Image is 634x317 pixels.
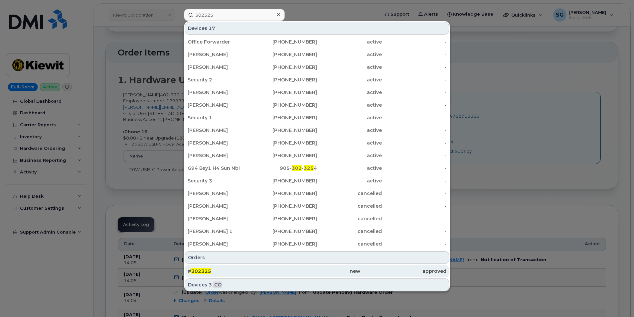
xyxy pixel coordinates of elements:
[185,61,449,73] a: [PERSON_NAME][PHONE_NUMBER]active-
[191,268,211,274] span: 302325
[382,228,447,235] div: -
[382,51,447,58] div: -
[252,190,317,197] div: [PHONE_NUMBER]
[188,177,252,184] div: Security 3
[317,228,382,235] div: cancelled
[252,241,317,247] div: [PHONE_NUMBER]
[292,165,302,171] span: 302
[185,36,449,48] a: Office Forwarder[PHONE_NUMBER]active-
[317,89,382,96] div: active
[317,102,382,108] div: active
[382,241,447,247] div: -
[317,39,382,45] div: active
[317,76,382,83] div: active
[252,177,317,184] div: [PHONE_NUMBER]
[382,140,447,146] div: -
[382,76,447,83] div: -
[188,268,274,274] div: #
[185,238,449,250] a: [PERSON_NAME][PHONE_NUMBER]cancelled-
[188,76,252,83] div: Security 2
[382,114,447,121] div: -
[252,39,317,45] div: [PHONE_NUMBER]
[317,165,382,171] div: active
[185,22,449,35] div: Devices
[252,152,317,159] div: [PHONE_NUMBER]
[274,268,360,274] div: new
[252,228,317,235] div: [PHONE_NUMBER]
[317,64,382,70] div: active
[185,49,449,60] a: [PERSON_NAME][PHONE_NUMBER]active-
[188,228,252,235] div: [PERSON_NAME] 1
[188,215,252,222] div: [PERSON_NAME]
[188,152,252,159] div: [PERSON_NAME]
[185,99,449,111] a: [PERSON_NAME][PHONE_NUMBER]active-
[317,152,382,159] div: active
[382,127,447,134] div: -
[382,39,447,45] div: -
[382,152,447,159] div: -
[317,140,382,146] div: active
[185,200,449,212] a: [PERSON_NAME][PHONE_NUMBER]cancelled-
[188,140,252,146] div: [PERSON_NAME]
[252,203,317,209] div: [PHONE_NUMBER]
[317,190,382,197] div: cancelled
[185,265,449,277] a: #302325newapproved
[252,114,317,121] div: [PHONE_NUMBER]
[188,190,252,197] div: [PERSON_NAME]
[252,215,317,222] div: [PHONE_NUMBER]
[252,76,317,83] div: [PHONE_NUMBER]
[252,102,317,108] div: [PHONE_NUMBER]
[317,177,382,184] div: active
[360,268,446,274] div: approved
[184,9,285,21] input: Find something...
[188,64,252,70] div: [PERSON_NAME]
[185,86,449,98] a: [PERSON_NAME][PHONE_NUMBER]active-
[185,278,449,291] div: Devices
[185,251,449,264] div: Orders
[185,225,449,237] a: [PERSON_NAME] 1[PHONE_NUMBER]cancelled-
[185,112,449,124] a: Security 1[PHONE_NUMBER]active-
[209,281,212,288] span: 3
[317,127,382,134] div: active
[185,187,449,199] a: [PERSON_NAME][PHONE_NUMBER]cancelled-
[317,203,382,209] div: cancelled
[605,288,629,312] iframe: Messenger Launcher
[252,51,317,58] div: [PHONE_NUMBER]
[382,165,447,171] div: -
[252,165,317,171] div: 905- - 4
[317,114,382,121] div: active
[188,203,252,209] div: [PERSON_NAME]
[252,127,317,134] div: [PHONE_NUMBER]
[185,137,449,149] a: [PERSON_NAME][PHONE_NUMBER]active-
[188,165,252,171] div: G94 Bsy1 H4 Sun Nbi
[252,140,317,146] div: [PHONE_NUMBER]
[188,127,252,134] div: [PERSON_NAME]
[382,89,447,96] div: -
[382,190,447,197] div: -
[185,175,449,187] a: Security 3[PHONE_NUMBER]active-
[188,114,252,121] div: Security 1
[188,89,252,96] div: [PERSON_NAME]
[317,241,382,247] div: cancelled
[304,165,314,171] span: 325
[252,89,317,96] div: [PHONE_NUMBER]
[185,213,449,225] a: [PERSON_NAME][PHONE_NUMBER]cancelled-
[213,281,222,288] span: .CO
[188,39,252,45] div: Office Forwarder
[317,51,382,58] div: active
[188,51,252,58] div: [PERSON_NAME]
[188,102,252,108] div: [PERSON_NAME]
[185,150,449,161] a: [PERSON_NAME][PHONE_NUMBER]active-
[382,203,447,209] div: -
[185,74,449,86] a: Security 2[PHONE_NUMBER]active-
[382,215,447,222] div: -
[252,64,317,70] div: [PHONE_NUMBER]
[185,162,449,174] a: G94 Bsy1 H4 Sun Nbi905-302-3254active-
[209,25,215,32] span: 17
[317,215,382,222] div: cancelled
[185,124,449,136] a: [PERSON_NAME][PHONE_NUMBER]active-
[382,64,447,70] div: -
[382,102,447,108] div: -
[188,241,252,247] div: [PERSON_NAME]
[382,177,447,184] div: -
